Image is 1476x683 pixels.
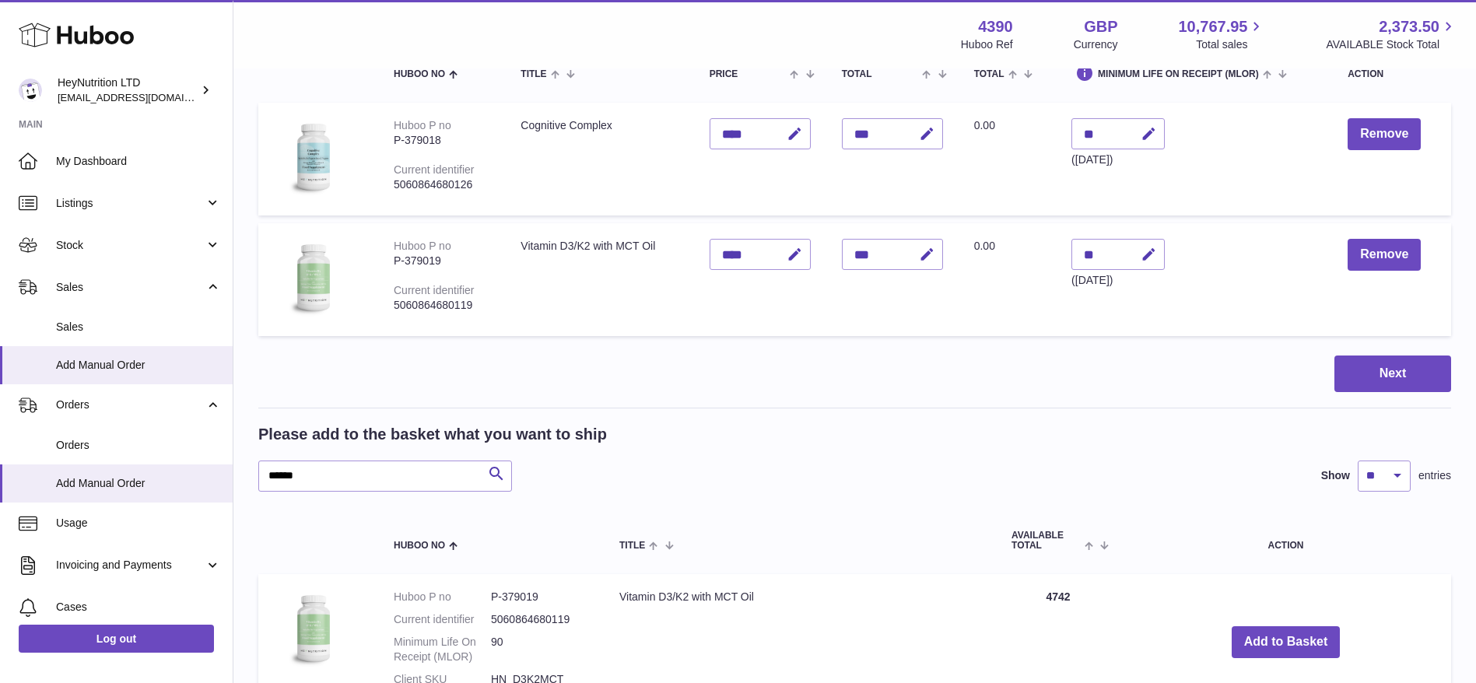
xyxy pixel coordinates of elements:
[56,438,221,453] span: Orders
[1348,239,1421,271] button: Remove
[1074,37,1118,52] div: Currency
[1348,69,1436,79] div: Action
[58,75,198,105] div: HeyNutrition LTD
[56,280,205,295] span: Sales
[394,284,475,296] div: Current identifier
[1326,16,1457,52] a: 2,373.50 AVAILABLE Stock Total
[1071,152,1165,167] div: ([DATE])
[1178,16,1265,52] a: 10,767.95 Total sales
[505,103,693,215] td: Cognitive Complex
[56,358,221,373] span: Add Manual Order
[56,238,205,253] span: Stock
[1418,468,1451,483] span: entries
[56,516,221,531] span: Usage
[394,163,475,176] div: Current identifier
[394,69,445,79] span: Huboo no
[19,79,42,102] img: internalAdmin-4390@internal.huboo.com
[1196,37,1265,52] span: Total sales
[1071,273,1165,288] div: ([DATE])
[521,69,546,79] span: Title
[974,119,995,131] span: 0.00
[394,177,489,192] div: 5060864680126
[58,91,229,103] span: [EMAIL_ADDRESS][DOMAIN_NAME]
[274,590,352,667] img: Vitamin D3/K2 with MCT Oil
[710,59,787,79] span: Unit Sales Price
[842,59,919,79] span: AVAILABLE Total
[1011,531,1081,551] span: AVAILABLE Total
[394,541,445,551] span: Huboo no
[394,298,489,313] div: 5060864680119
[56,476,221,491] span: Add Manual Order
[56,398,205,412] span: Orders
[1334,356,1451,392] button: Next
[56,196,205,211] span: Listings
[56,600,221,615] span: Cases
[1098,69,1259,79] span: Minimum Life On Receipt (MLOR)
[56,154,221,169] span: My Dashboard
[394,240,451,252] div: Huboo P no
[961,37,1013,52] div: Huboo Ref
[1120,515,1451,566] th: Action
[258,424,607,445] h2: Please add to the basket what you want to ship
[394,133,489,148] div: P-379018
[56,320,221,334] span: Sales
[274,239,352,317] img: Vitamin D3/K2 with MCT Oil
[1326,37,1457,52] span: AVAILABLE Stock Total
[974,69,1004,79] span: Total
[1348,118,1421,150] button: Remove
[1178,16,1247,37] span: 10,767.95
[394,254,489,268] div: P-379019
[491,612,588,627] dd: 5060864680119
[56,558,205,573] span: Invoicing and Payments
[394,119,451,131] div: Huboo P no
[1379,16,1439,37] span: 2,373.50
[19,625,214,653] a: Log out
[974,240,995,252] span: 0.00
[619,541,645,551] span: Title
[274,118,352,196] img: Cognitive Complex
[1084,16,1117,37] strong: GBP
[394,590,491,604] dt: Huboo P no
[978,16,1013,37] strong: 4390
[1321,468,1350,483] label: Show
[394,635,491,664] dt: Minimum Life On Receipt (MLOR)
[491,635,588,664] dd: 90
[505,223,693,336] td: Vitamin D3/K2 with MCT Oil
[1232,626,1341,658] button: Add to Basket
[394,612,491,627] dt: Current identifier
[491,590,588,604] dd: P-379019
